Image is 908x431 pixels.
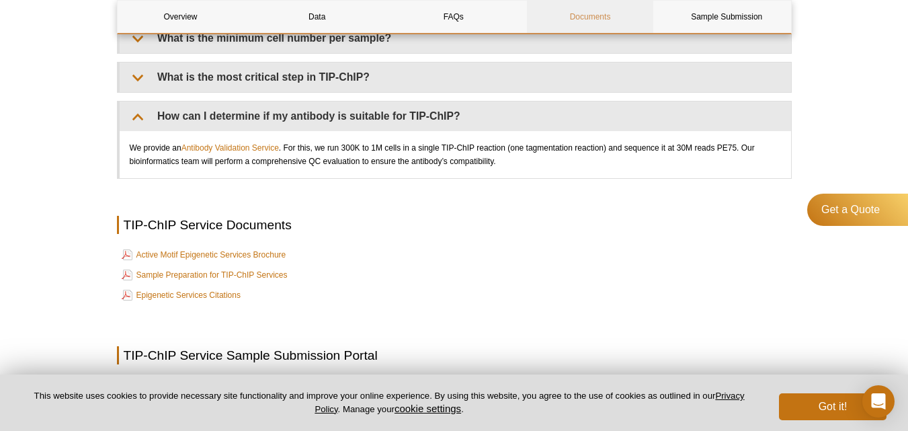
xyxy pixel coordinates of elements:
a: Epigenetic Services Citations [122,287,241,303]
a: FAQs [390,1,517,33]
p: This website uses cookies to provide necessary site functionality and improve your online experie... [22,390,757,416]
a: Overview [118,1,244,33]
a: Privacy Policy [315,391,744,414]
div: Open Intercom Messenger [862,385,895,418]
a: Antibody Validation Service [181,141,279,155]
a: Sample Submission [663,1,790,33]
a: Data [254,1,380,33]
h2: TIP-ChIP Service Sample Submission Portal [117,346,792,364]
a: Sample Preparation for TIP-ChIP Services [122,267,288,283]
div: We provide an . For this, we run 300K to 1M cells in a single TIP-ChIP reaction (one tagmentation... [120,131,791,178]
button: Got it! [779,393,886,420]
h2: TIP-ChIP Service Documents [117,216,792,234]
summary: What is the minimum cell number per sample? [120,24,791,53]
a: Active Motif Epigenetic Services Brochure [122,247,286,263]
summary: How can I determine if my antibody is suitable for TIP-ChIP? [120,102,791,131]
button: cookie settings [395,403,461,414]
summary: What is the most critical step in TIP-ChIP? [120,63,791,92]
a: Get a Quote [807,194,908,226]
a: Documents [527,1,653,33]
